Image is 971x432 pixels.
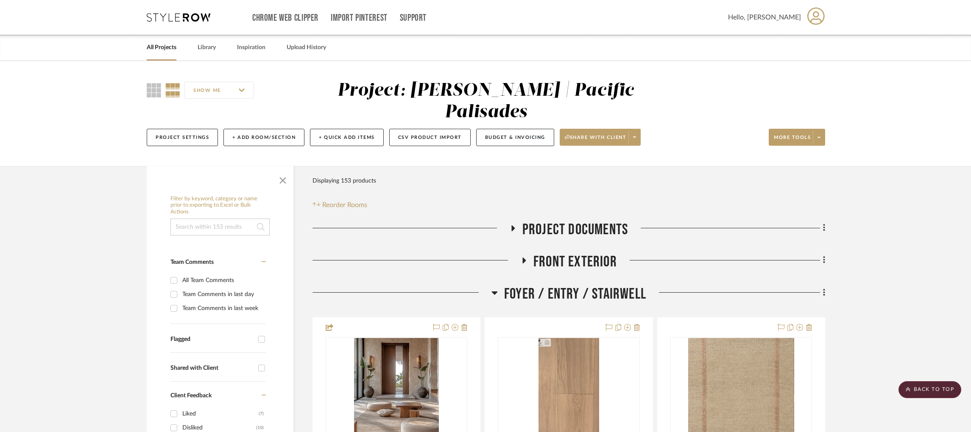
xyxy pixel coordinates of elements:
span: Front Exterior [533,253,617,271]
div: Flagged [170,336,254,343]
div: Team Comments in last week [182,302,264,315]
input: Search within 153 results [170,219,270,235]
div: Liked [182,407,259,421]
div: All Team Comments [182,274,264,287]
span: Foyer / Entry / Stairwell [504,285,646,303]
button: More tools [769,129,825,146]
span: Project Documents [522,221,628,239]
a: Support [400,14,427,22]
div: Shared with Client [170,365,254,372]
a: Inspiration [237,42,265,53]
span: Client Feedback [170,393,212,399]
a: Library [198,42,216,53]
button: + Quick Add Items [310,129,384,146]
button: Budget & Invoicing [476,129,554,146]
span: Reorder Rooms [322,200,367,210]
div: Team Comments in last day [182,288,264,301]
button: Share with client [560,129,641,146]
span: Hello, [PERSON_NAME] [728,12,801,22]
a: Upload History [287,42,326,53]
button: Reorder Rooms [313,200,367,210]
div: Project: [PERSON_NAME] | Pacific Palisades [338,82,634,121]
button: Project Settings [147,129,218,146]
span: More tools [774,134,811,147]
button: Close [274,170,291,187]
span: Share with client [565,134,627,147]
a: Import Pinterest [331,14,388,22]
a: Chrome Web Clipper [252,14,318,22]
div: Displaying 153 products [313,172,376,189]
button: CSV Product Import [389,129,471,146]
h6: Filter by keyword, category or name prior to exporting to Excel or Bulk Actions [170,196,270,216]
button: + Add Room/Section [223,129,304,146]
a: All Projects [147,42,176,53]
div: (7) [259,407,264,421]
span: Team Comments [170,259,214,265]
scroll-to-top-button: BACK TO TOP [898,381,961,398]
